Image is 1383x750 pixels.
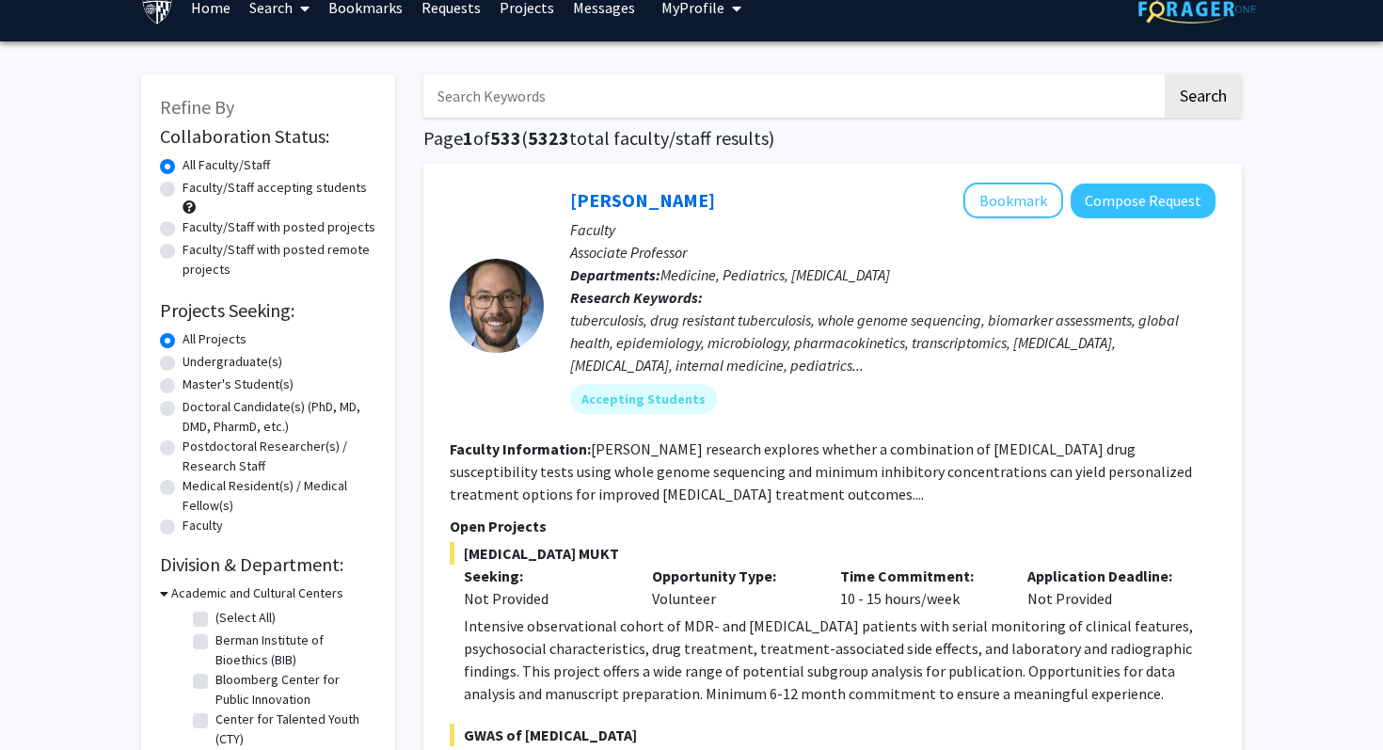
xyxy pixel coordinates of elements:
button: Compose Request to Jeffrey Tornheim [1071,184,1216,218]
fg-read-more: [PERSON_NAME] research explores whether a combination of [MEDICAL_DATA] drug susceptibility tests... [450,439,1192,503]
div: tuberculosis, drug resistant tuberculosis, whole genome sequencing, biomarker assessments, global... [570,309,1216,376]
label: Berman Institute of Bioethics (BIB) [215,630,372,670]
button: Search [1165,74,1242,118]
b: Research Keywords: [570,288,703,307]
h2: Collaboration Status: [160,125,376,148]
p: Seeking: [464,565,624,587]
iframe: Chat [14,665,80,736]
label: Center for Talented Youth (CTY) [215,710,372,749]
span: 533 [490,126,521,150]
span: Refine By [160,95,234,119]
label: Faculty/Staff accepting students [183,178,367,198]
label: (Select All) [215,608,276,628]
mat-chip: Accepting Students [570,384,717,414]
div: Volunteer [638,565,826,610]
p: Intensive observational cohort of MDR- and [MEDICAL_DATA] patients with serial monitoring of clin... [464,614,1216,705]
span: Medicine, Pediatrics, [MEDICAL_DATA] [660,265,890,284]
label: Faculty/Staff with posted remote projects [183,240,376,279]
b: Faculty Information: [450,439,591,458]
span: [MEDICAL_DATA] MUKT [450,542,1216,565]
span: GWAS of [MEDICAL_DATA] [450,724,1216,746]
label: Doctoral Candidate(s) (PhD, MD, DMD, PharmD, etc.) [183,397,376,437]
p: Application Deadline: [1027,565,1187,587]
span: 5323 [528,126,569,150]
label: Master's Student(s) [183,375,294,394]
h3: Academic and Cultural Centers [171,583,343,603]
label: Medical Resident(s) / Medical Fellow(s) [183,476,376,516]
h2: Division & Department: [160,553,376,576]
label: Faculty/Staff with posted projects [183,217,375,237]
h2: Projects Seeking: [160,299,376,322]
label: All Faculty/Staff [183,155,270,175]
a: [PERSON_NAME] [570,188,715,212]
label: All Projects [183,329,246,349]
label: Postdoctoral Researcher(s) / Research Staff [183,437,376,476]
div: Not Provided [1013,565,1201,610]
b: Departments: [570,265,660,284]
label: Bloomberg Center for Public Innovation [215,670,372,710]
div: Not Provided [464,587,624,610]
p: Time Commitment: [840,565,1000,587]
div: 10 - 15 hours/week [826,565,1014,610]
p: Faculty [570,218,1216,241]
label: Undergraduate(s) [183,352,282,372]
button: Add Jeffrey Tornheim to Bookmarks [963,183,1063,218]
h1: Page of ( total faculty/staff results) [423,127,1242,150]
p: Open Projects [450,515,1216,537]
input: Search Keywords [423,74,1162,118]
p: Opportunity Type: [652,565,812,587]
p: Associate Professor [570,241,1216,263]
span: 1 [463,126,473,150]
label: Faculty [183,516,223,535]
